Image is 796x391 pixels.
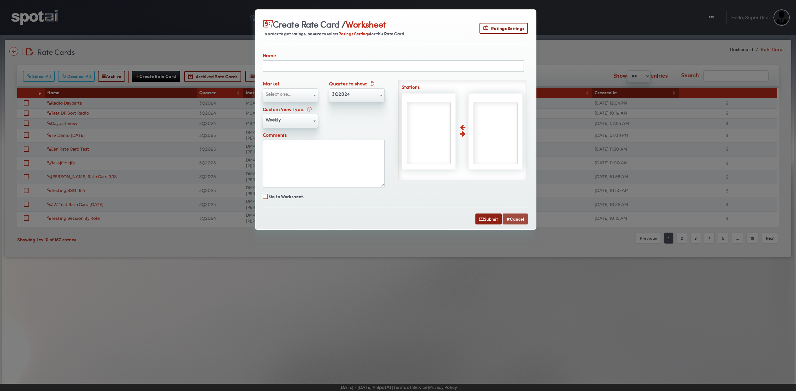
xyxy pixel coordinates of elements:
label: Custom View Type: [263,105,309,114]
label: Stations [402,83,523,92]
span: Ratings Settings [483,25,524,32]
button: Cancel [503,214,528,224]
span: Weekly [263,114,318,128]
button: Submit [475,214,502,224]
label: Market [263,80,280,88]
span: Ratings Settings [338,30,370,37]
label: Quarter to show: [329,80,372,88]
label: Comments [263,131,287,140]
span: 3Q2024 [329,88,384,102]
button: Ratings Settings [479,23,528,34]
span: Select one... [266,90,292,97]
label: Go to Worksheet. [269,193,304,201]
small: In order to get ratings, be sure to select for this Rate Card. [263,30,405,37]
span: Worksheet [346,18,386,30]
span: Weekly [263,115,318,125]
span: 3Q2024 [329,89,384,99]
div: Create Rate Card / [263,18,407,30]
label: Name [263,52,276,60]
